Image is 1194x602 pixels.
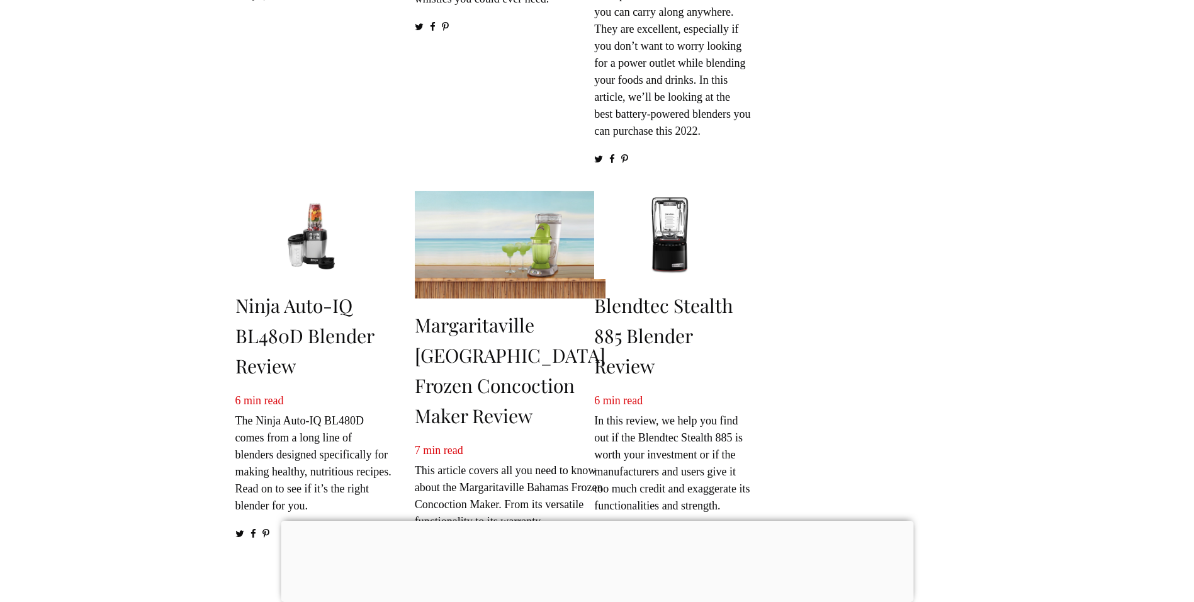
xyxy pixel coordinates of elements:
img: Ninja Auto-iQ BL480D Blender Review [235,191,392,279]
span: 6 [235,394,241,407]
span: 6 [594,394,600,407]
img: Margaritaville Bahamas Frozen Concoction Maker Review [415,191,605,298]
span: 7 [415,444,420,457]
span: min read [244,394,283,407]
p: The Ninja Auto-IQ BL480D comes from a long line of blenders designed specifically for making heal... [235,392,392,514]
iframe: Advertisement [786,19,956,397]
a: Margaritaville [GEOGRAPHIC_DATA] Frozen Concoction Maker Review [415,312,605,428]
a: Blendtec Stealth 885 Blender Review [594,293,733,378]
iframe: Advertisement [281,521,913,599]
a: Ninja Auto-iQ BL480D Blender Review [235,293,375,378]
span: min read [603,394,643,407]
span: min read [423,444,463,457]
p: In this review, we help you find out if the Blendtec Stealth 885 is worth your investment or if t... [594,392,751,514]
img: Blendtec Stealth 885 Blender Review [594,191,751,279]
p: This article covers all you need to know about the Margaritaville Bahamas Frozen Concoction Maker... [415,442,605,530]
